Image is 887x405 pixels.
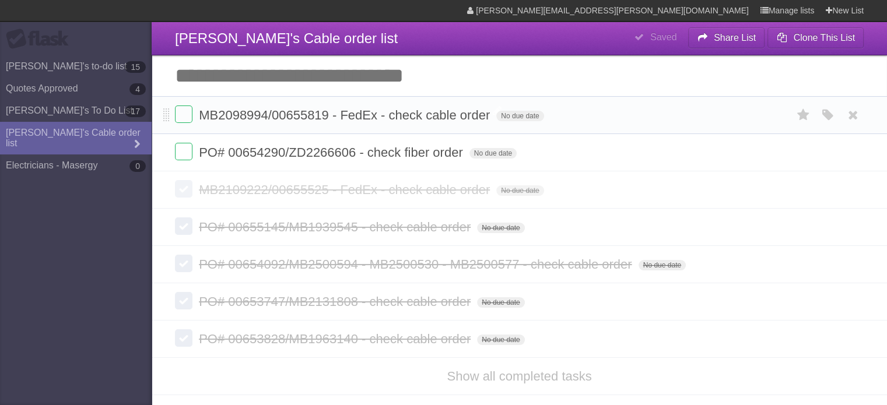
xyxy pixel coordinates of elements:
b: Saved [650,32,676,42]
span: No due date [477,334,524,345]
span: No due date [477,297,524,308]
b: 0 [129,160,146,172]
label: Done [175,217,192,235]
span: No due date [496,111,544,121]
a: Show all completed tasks [447,369,591,383]
button: Share List [688,27,765,48]
span: No due date [496,185,544,196]
label: Star task [793,105,815,125]
span: PO# 00655145/MB1939545 - check cable order [199,220,474,234]
button: Clone This List [767,27,864,48]
span: MB2109222/00655525 - FedEx - check cable order [199,182,493,197]
span: No due date [639,260,686,270]
span: PO# 00654092/MB2500594 - MB2500530 - MB2500577 - check cable order [199,257,634,272]
div: Flask [6,29,76,50]
label: Done [175,292,192,309]
span: PO# 00653747/MB2131808 - check cable order [199,294,474,309]
span: PO# 00653828/MB1963140 - check cable order [199,332,474,346]
span: PO# 00654290/ZD2266606 - check fiber order [199,145,466,160]
label: Done [175,105,192,123]
b: 4 [129,83,146,95]
b: Share List [714,33,756,43]
b: 15 [125,61,146,73]
label: Done [175,143,192,160]
label: Done [175,180,192,198]
span: No due date [469,148,517,159]
b: 17 [125,105,146,117]
span: [PERSON_NAME]'s Cable order list [175,30,398,46]
span: No due date [477,223,524,233]
b: Clone This List [793,33,855,43]
label: Done [175,255,192,272]
span: MB2098994/00655819 - FedEx - check cable order [199,108,493,122]
label: Done [175,329,192,347]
